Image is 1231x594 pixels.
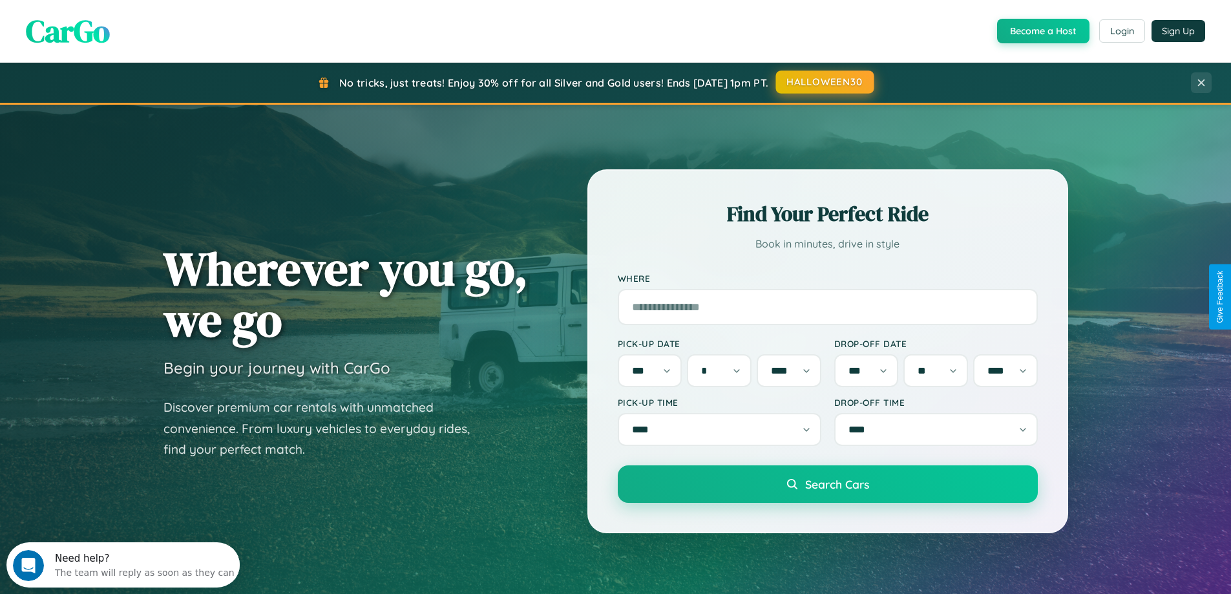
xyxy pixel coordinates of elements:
[1215,271,1225,323] div: Give Feedback
[834,338,1038,349] label: Drop-off Date
[1152,20,1205,42] button: Sign Up
[997,19,1089,43] button: Become a Host
[163,397,487,460] p: Discover premium car rentals with unmatched convenience. From luxury vehicles to everyday rides, ...
[834,397,1038,408] label: Drop-off Time
[5,5,240,41] div: Open Intercom Messenger
[48,21,228,35] div: The team will reply as soon as they can
[618,235,1038,253] p: Book in minutes, drive in style
[339,76,768,89] span: No tricks, just treats! Enjoy 30% off for all Silver and Gold users! Ends [DATE] 1pm PT.
[48,11,228,21] div: Need help?
[618,273,1038,284] label: Where
[776,70,874,94] button: HALLOWEEN30
[13,550,44,581] iframe: Intercom live chat
[618,200,1038,228] h2: Find Your Perfect Ride
[618,465,1038,503] button: Search Cars
[163,243,528,345] h1: Wherever you go, we go
[618,338,821,349] label: Pick-up Date
[1099,19,1145,43] button: Login
[26,10,110,52] span: CarGo
[618,397,821,408] label: Pick-up Time
[805,477,869,491] span: Search Cars
[6,542,240,588] iframe: Intercom live chat discovery launcher
[163,358,390,377] h3: Begin your journey with CarGo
